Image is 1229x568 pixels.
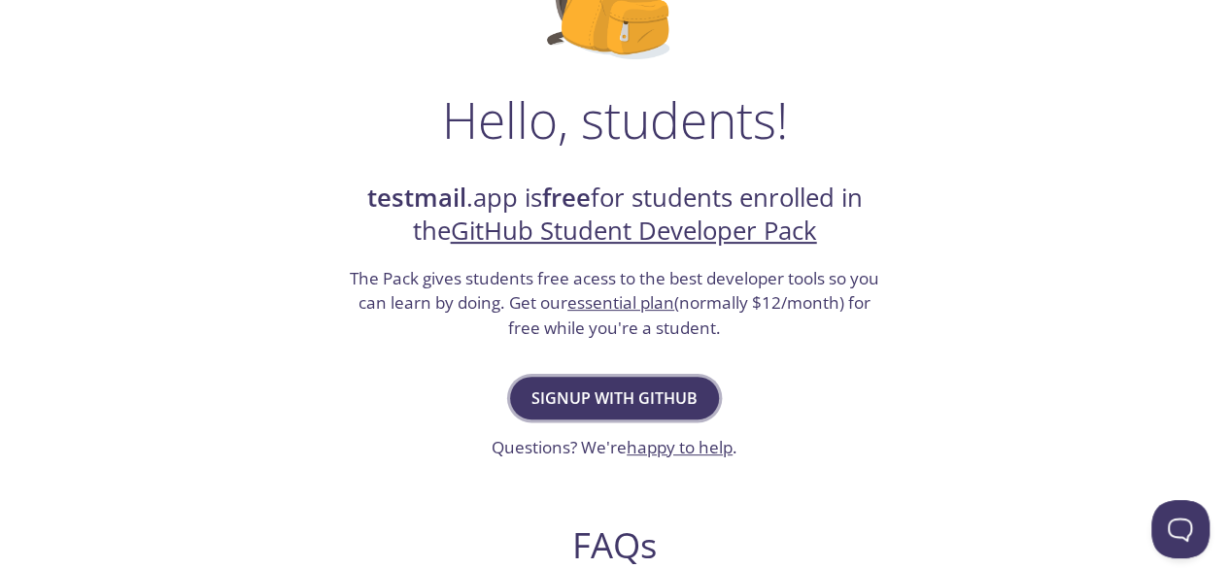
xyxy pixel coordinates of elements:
[442,90,788,149] h1: Hello, students!
[1151,500,1210,558] iframe: Help Scout Beacon - Open
[242,523,988,567] h2: FAQs
[531,384,698,412] span: Signup with GitHub
[348,266,882,341] h3: The Pack gives students free acess to the best developer tools so you can learn by doing. Get our...
[348,182,882,249] h2: .app is for students enrolled in the
[567,291,674,314] a: essential plan
[451,214,817,248] a: GitHub Student Developer Pack
[542,181,591,215] strong: free
[627,436,733,458] a: happy to help
[367,181,466,215] strong: testmail
[492,435,737,460] h3: Questions? We're .
[510,377,719,419] button: Signup with GitHub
